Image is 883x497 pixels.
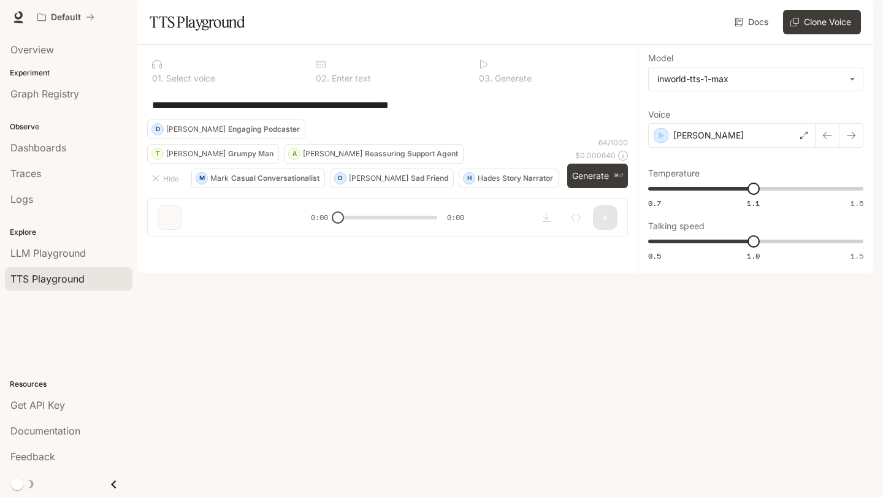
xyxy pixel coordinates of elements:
button: T[PERSON_NAME]Grumpy Man [147,144,279,164]
button: Hide [147,169,186,188]
div: inworld-tts-1-max [657,73,843,85]
p: [PERSON_NAME] [303,150,362,157]
button: Generate⌘⏎ [567,164,628,189]
p: 64 / 1000 [598,137,628,148]
p: ⌘⏎ [614,172,623,180]
p: Voice [648,110,670,119]
p: Reassuring Support Agent [365,150,458,157]
p: 0 2 . [316,74,329,83]
span: 1.0 [747,251,760,261]
p: Sad Friend [411,175,448,182]
button: A[PERSON_NAME]Reassuring Support Agent [284,144,464,164]
p: [PERSON_NAME] [673,129,744,142]
div: M [196,169,207,188]
div: T [152,144,163,164]
p: 0 3 . [479,74,492,83]
button: HHadesStory Narrator [459,169,559,188]
p: Talking speed [648,222,705,230]
span: 0.7 [648,198,661,208]
p: Temperature [648,169,700,178]
p: Mark [210,175,229,182]
p: [PERSON_NAME] [349,175,408,182]
button: All workspaces [32,5,100,29]
p: Enter text [329,74,371,83]
a: Docs [732,10,773,34]
p: [PERSON_NAME] [166,126,226,133]
p: Default [51,12,81,23]
button: MMarkCasual Conversationalist [191,169,325,188]
p: Story Narrator [502,175,553,182]
p: Hades [478,175,500,182]
p: Engaging Podcaster [228,126,300,133]
div: inworld-tts-1-max [649,67,863,91]
span: 1.1 [747,198,760,208]
p: Generate [492,74,532,83]
div: D [152,120,163,139]
p: Casual Conversationalist [231,175,319,182]
p: Grumpy Man [228,150,273,157]
p: Model [648,54,673,63]
button: Clone Voice [783,10,861,34]
p: [PERSON_NAME] [166,150,226,157]
p: Select voice [164,74,215,83]
div: O [335,169,346,188]
div: H [464,169,475,188]
span: 1.5 [851,251,863,261]
h1: TTS Playground [150,10,245,34]
button: O[PERSON_NAME]Sad Friend [330,169,454,188]
button: D[PERSON_NAME]Engaging Podcaster [147,120,305,139]
span: 0.5 [648,251,661,261]
div: A [289,144,300,164]
p: 0 1 . [152,74,164,83]
span: 1.5 [851,198,863,208]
